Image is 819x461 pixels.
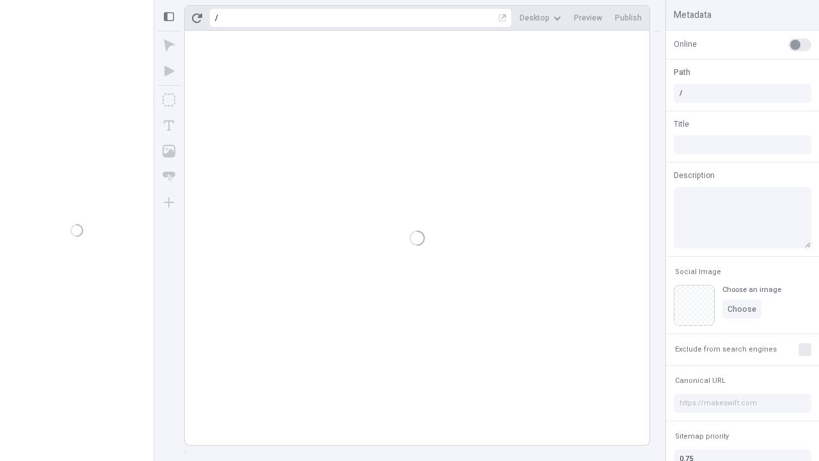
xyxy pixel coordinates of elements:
span: Path [674,67,690,78]
span: Canonical URL [675,376,726,385]
button: Text [157,114,180,137]
span: Online [674,38,697,50]
button: Preview [569,8,607,28]
button: Button [157,165,180,188]
button: Box [157,88,180,111]
button: Exclude from search engines [672,342,779,357]
span: Title [674,118,689,130]
button: Choose [722,300,761,319]
div: / [215,13,218,23]
span: Desktop [520,13,550,23]
button: Desktop [514,8,566,28]
button: Publish [610,8,647,28]
span: Exclude from search engines [675,344,777,354]
span: Description [674,170,715,181]
span: Choose [728,304,756,314]
span: Social Image [675,267,721,277]
span: Preview [574,13,602,23]
button: Sitemap priority [672,429,731,444]
span: Publish [615,13,642,23]
button: Image [157,140,180,163]
div: Choose an image [722,285,781,295]
input: https://makeswift.com [674,394,811,413]
span: Sitemap priority [675,432,729,441]
button: Canonical URL [672,373,728,389]
button: Social Image [672,264,724,280]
